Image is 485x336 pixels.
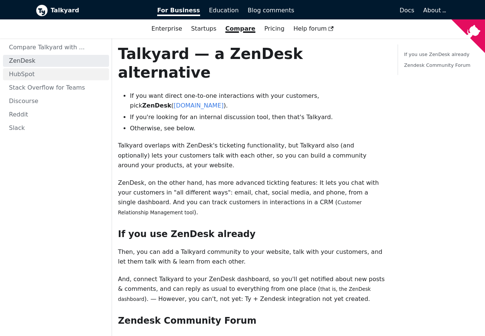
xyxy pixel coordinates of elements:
[3,109,109,121] a: Reddit
[118,141,386,170] p: Talkyard overlaps with ZenDesk's ticketing functionality, but Talkyard also (and optionally) lets...
[3,82,109,94] a: Stack Overflow for Teams
[118,200,362,215] small: Customer Relationship Management tool
[130,91,386,111] li: If you want direct one-to-one interactions with your customers, pick ( ).
[118,44,386,82] h1: Talkyard — a ZenDesk alternative
[118,274,386,304] p: And, connect Talkyard to your ZenDesk dashboard, so you'll get notified about new posts & comment...
[3,68,109,80] a: HubSpot
[118,228,386,240] h3: If you use ZenDesk already
[130,124,386,133] li: Otherwise, see below.
[3,41,109,53] a: Compare Talkyard with ...
[174,102,224,109] a: [DOMAIN_NAME]
[289,22,338,35] a: Help forum
[260,22,289,35] a: Pricing
[157,7,200,16] span: For Business
[147,22,187,35] a: Enterprise
[226,25,255,32] a: Compare
[209,7,239,14] span: Education
[3,95,109,107] a: Discourse
[293,25,334,32] span: Help forum
[118,286,371,302] small: that is, the ZenDesk dashboard
[36,4,147,16] a: Talkyard logoTalkyard
[187,22,221,35] a: Startups
[205,4,243,17] a: Education
[142,102,171,109] strong: ZenDesk
[423,7,445,14] a: About
[248,7,294,14] span: Blog comments
[404,62,470,68] a: Zendesk Community Forum
[299,4,419,17] a: Docs
[51,6,147,15] b: Talkyard
[153,4,205,17] a: For Business
[118,315,386,326] h3: Zendesk Community Forum
[118,178,386,218] p: ZenDesk, on the other hand, has more advanced tickting features: It lets you chat with your custo...
[399,7,414,14] span: Docs
[404,52,469,57] a: If you use ZenDesk already
[3,55,109,67] a: ZenDesk
[118,247,386,267] p: Then, you can add a Talkyard community to your website, talk with your customers, and let them ta...
[243,4,299,17] a: Blog comments
[3,122,109,134] a: Slack
[130,112,386,122] li: If you're looking for an internal discussion tool, then that's Talkyard.
[36,4,48,16] img: Talkyard logo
